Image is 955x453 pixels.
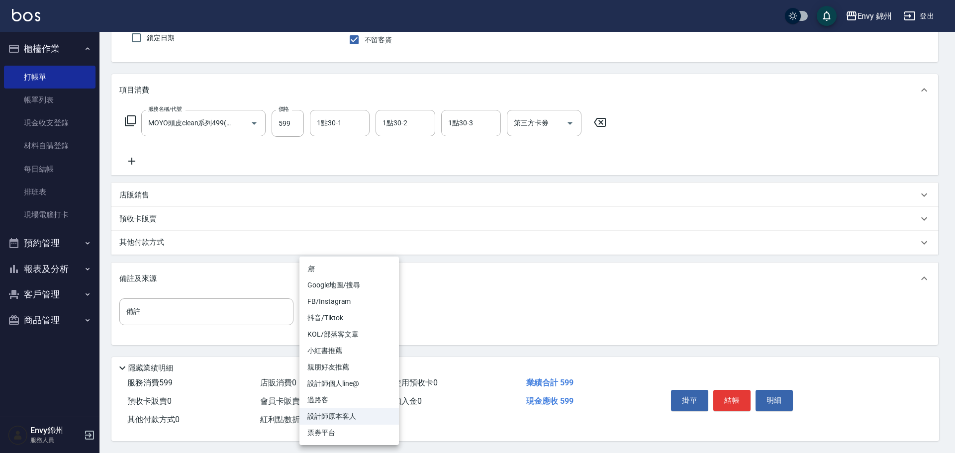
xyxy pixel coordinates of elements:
li: 抖音/Tiktok [299,310,399,326]
li: 設計師個人line@ [299,375,399,392]
li: 親朋好友推薦 [299,359,399,375]
li: 票券平台 [299,425,399,441]
li: 設計師原本客人 [299,408,399,425]
li: 小紅書推薦 [299,343,399,359]
li: KOL/部落客文章 [299,326,399,343]
li: 過路客 [299,392,399,408]
em: 無 [307,264,314,274]
li: FB/Instagram [299,293,399,310]
li: Google地圖/搜尋 [299,277,399,293]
